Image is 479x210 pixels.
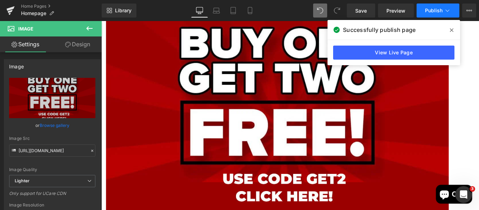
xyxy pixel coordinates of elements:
a: Browse gallery [40,119,69,131]
button: Undo [313,4,327,18]
a: Mobile [242,4,258,18]
button: Redo [330,4,344,18]
a: Laptop [208,4,225,18]
a: Preview [378,4,414,18]
span: Publish [425,8,443,13]
input: Link [9,144,95,157]
span: Homepage [21,11,46,16]
a: Desktop [191,4,208,18]
span: Successfully publish page [343,26,416,34]
span: Save [355,7,367,14]
a: Tablet [225,4,242,18]
div: Only support for UCare CDN [9,191,95,201]
inbox-online-store-chat: Shopify online store chat [374,184,419,207]
a: View Live Page [333,46,454,60]
iframe: Intercom live chat [455,186,472,203]
b: Lighter [15,178,29,183]
button: Publish [417,4,459,18]
span: 3 [470,186,475,192]
a: Design [52,36,103,52]
a: Home Pages [21,4,102,9]
span: Image [18,26,33,32]
div: or [9,122,95,129]
div: Image Quality [9,167,95,172]
div: Image [9,60,24,69]
div: Image Resolution [9,203,95,208]
button: More [462,4,476,18]
span: Preview [386,7,405,14]
div: Image Src [9,136,95,141]
a: New Library [102,4,136,18]
span: Library [115,7,131,14]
